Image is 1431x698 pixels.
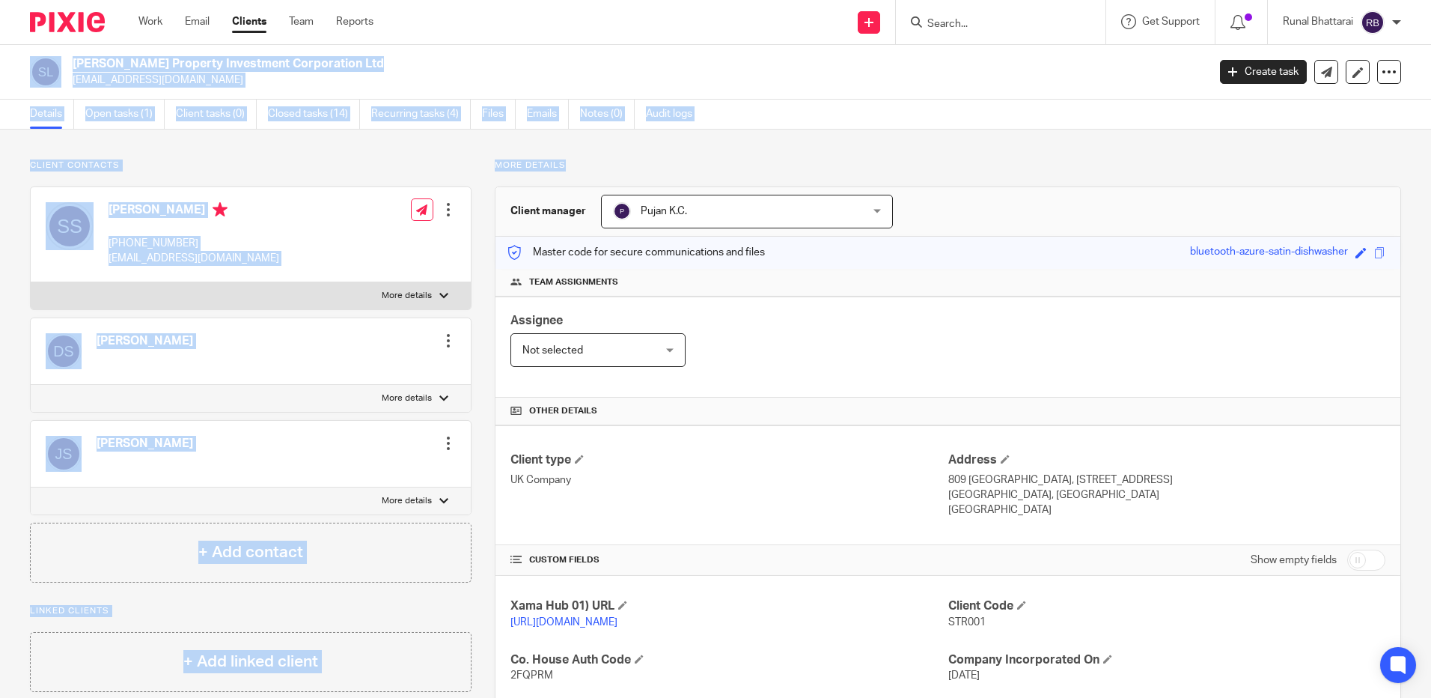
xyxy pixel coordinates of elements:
h4: [PERSON_NAME] [109,202,279,221]
p: Master code for secure communications and files [507,245,765,260]
span: Other details [529,405,597,417]
span: Pujan K.C. [641,206,687,216]
span: Get Support [1142,16,1200,27]
a: Work [138,14,162,29]
a: [URL][DOMAIN_NAME] [510,617,617,628]
h4: + Add contact [198,541,303,564]
p: More details [382,495,432,507]
h4: + Add linked client [183,650,318,673]
a: Reports [336,14,373,29]
img: svg%3E [613,202,631,220]
span: Assignee [510,315,563,327]
a: Notes (0) [580,100,635,129]
input: Search [926,18,1061,31]
p: [EMAIL_ADDRESS][DOMAIN_NAME] [73,73,1197,88]
a: Team [289,14,314,29]
span: Not selected [522,345,583,356]
p: Linked clients [30,605,472,617]
a: Client tasks (0) [176,100,257,129]
span: 2FQPRM [510,670,553,681]
a: Details [30,100,74,129]
p: [EMAIL_ADDRESS][DOMAIN_NAME] [109,251,279,266]
h4: [PERSON_NAME] [97,436,193,452]
h2: [PERSON_NAME] Property Investment Corporation Ltd [73,56,972,72]
img: svg%3E [46,202,94,250]
p: Runal Bhattarai [1283,14,1353,29]
img: svg%3E [1361,10,1385,34]
p: 809 [GEOGRAPHIC_DATA], [STREET_ADDRESS] [948,473,1385,488]
label: Show empty fields [1251,553,1337,568]
a: Audit logs [646,100,704,129]
i: Primary [213,202,228,217]
p: [GEOGRAPHIC_DATA] [948,503,1385,518]
a: Email [185,14,210,29]
span: Team assignments [529,276,618,288]
a: Closed tasks (14) [268,100,360,129]
h4: Company Incorporated On [948,652,1385,668]
p: [PHONE_NUMBER] [109,236,279,251]
p: More details [382,392,432,404]
p: More details [495,160,1401,172]
p: More details [382,290,432,302]
h4: Xama Hub 01) URL [510,598,948,614]
img: svg%3E [30,56,61,88]
img: svg%3E [46,333,82,369]
p: [GEOGRAPHIC_DATA], [GEOGRAPHIC_DATA] [948,488,1385,503]
a: Emails [527,100,569,129]
p: UK Company [510,473,948,488]
h4: Client type [510,452,948,468]
img: Pixie [30,12,105,32]
span: STR001 [948,617,986,628]
h4: Address [948,452,1385,468]
a: Create task [1220,60,1307,84]
p: Client contacts [30,160,472,172]
a: Clients [232,14,266,29]
img: svg%3E [46,436,82,472]
h4: Co. House Auth Code [510,652,948,668]
div: bluetooth-azure-satin-dishwasher [1190,244,1348,261]
a: Open tasks (1) [85,100,165,129]
h4: Client Code [948,598,1385,614]
a: Files [482,100,516,129]
h4: [PERSON_NAME] [97,333,193,349]
h4: CUSTOM FIELDS [510,554,948,566]
h3: Client manager [510,204,586,219]
span: [DATE] [948,670,980,681]
a: Recurring tasks (4) [371,100,471,129]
